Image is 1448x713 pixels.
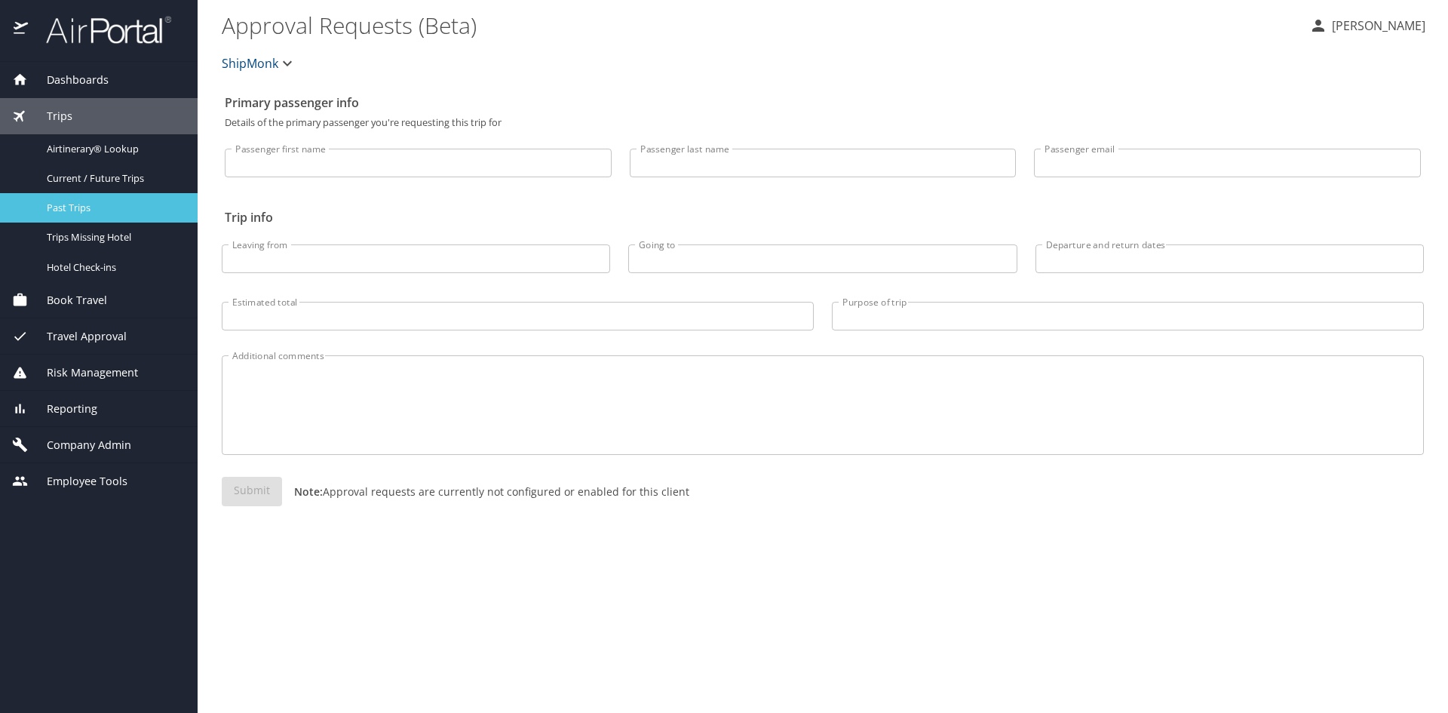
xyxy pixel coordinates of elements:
[47,171,179,186] span: Current / Future Trips
[14,15,29,45] img: icon-airportal.png
[28,473,127,490] span: Employee Tools
[216,48,302,78] button: ShipMonk
[225,91,1421,115] h2: Primary passenger info
[225,118,1421,128] p: Details of the primary passenger you're requesting this trip for
[294,484,323,499] strong: Note:
[28,108,72,124] span: Trips
[225,205,1421,229] h2: Trip info
[222,2,1297,48] h1: Approval Requests (Beta)
[47,260,179,275] span: Hotel Check-ins
[47,230,179,244] span: Trips Missing Hotel
[47,201,179,215] span: Past Trips
[29,15,171,45] img: airportal-logo.png
[282,484,689,499] p: Approval requests are currently not configured or enabled for this client
[222,53,278,74] span: ShipMonk
[28,328,127,345] span: Travel Approval
[28,72,109,88] span: Dashboards
[1327,17,1425,35] p: [PERSON_NAME]
[28,437,131,453] span: Company Admin
[47,142,179,156] span: Airtinerary® Lookup
[28,364,138,381] span: Risk Management
[1303,12,1431,39] button: [PERSON_NAME]
[28,401,97,417] span: Reporting
[28,292,107,309] span: Book Travel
